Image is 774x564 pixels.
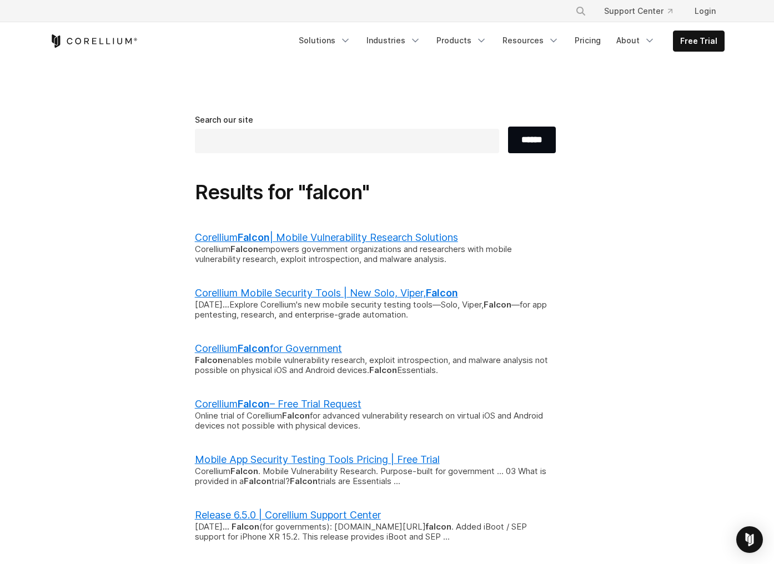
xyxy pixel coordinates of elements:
div: Corellium . Mobile Vulnerability Research. Purpose-built for government ... 03 What is provided i... [195,466,556,487]
a: CorelliumFalconfor Government [195,343,342,354]
a: Mobile App Security Testing Tools Pricing | Free Trial [195,454,440,465]
div: enables mobile vulnerability research, exploit introspection, and malware analysis not possible o... [195,355,556,376]
a: CorelliumFalcon– Free Trial Request [195,398,361,410]
a: Login [686,1,725,21]
b: ... [223,521,229,532]
a: Corellium Home [49,34,138,48]
b: Falcon [230,244,258,254]
a: About [610,31,662,51]
b: Falcon [244,476,272,486]
a: Industries [360,31,428,51]
a: Solutions [292,31,358,51]
button: Search [571,1,591,21]
b: falcon [426,521,451,532]
b: Falcon [426,287,458,299]
b: Falcon [238,343,270,354]
a: Products [430,31,494,51]
div: Open Intercom Messenger [736,526,763,553]
a: CorelliumFalcon| Mobile Vulnerability Research Solutions [195,231,458,243]
span: Search our site [195,115,253,124]
a: Free Trial [674,31,724,51]
div: [DATE] (for governments): [DOMAIN_NAME][URL] . Added iBoot / SEP support for iPhone XR 15.2​. Thi... [195,522,556,543]
b: Falcon [232,521,259,532]
b: Falcon [238,398,270,410]
b: Falcon [230,466,258,476]
a: Support Center [595,1,681,21]
div: Corellium empowers government organizations and researchers with mobile vulnerability research, e... [195,244,556,265]
b: Falcon [290,476,318,486]
a: Release 6.5.0 | Corellium Support Center [195,509,381,521]
div: Online trial of Corellium for advanced vulnerability research on virtual iOS and Android devices ... [195,411,556,432]
b: Falcon [195,355,223,365]
div: [DATE] Explore Corellium's new mobile security testing tools—Solo, Viper, —for app pentesting, re... [195,300,556,321]
b: Falcon [369,365,397,375]
b: Falcon [282,410,310,421]
div: Navigation Menu [562,1,725,21]
b: Falcon [238,231,270,243]
a: Pricing [568,31,607,51]
a: Corellium Mobile Security Tools | New Solo, Viper,Falcon [195,287,458,299]
h1: Results for "falcon" [195,180,580,205]
b: Falcon [484,299,511,310]
b: ... [223,299,229,310]
div: Navigation Menu [292,31,725,52]
a: Resources [496,31,566,51]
